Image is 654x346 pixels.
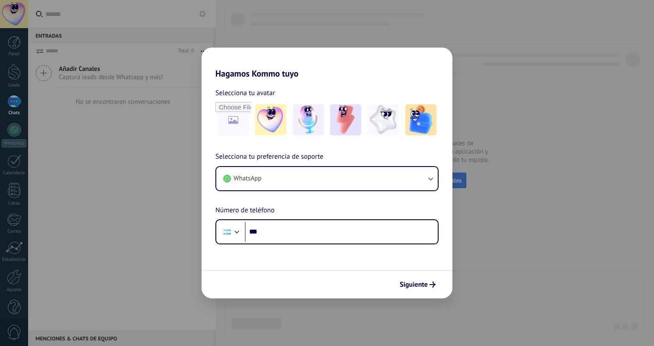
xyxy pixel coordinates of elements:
span: Número de teléfono [215,205,275,216]
span: Siguiente [400,282,428,288]
div: Argentina: + 54 [219,223,235,241]
h2: Hagamos Kommo tuyo [202,48,452,79]
button: WhatsApp [216,167,438,190]
span: Selecciona tu preferencia de soporte [215,151,324,163]
img: -2.jpeg [293,104,324,135]
img: -1.jpeg [255,104,286,135]
img: -3.jpeg [330,104,361,135]
img: -4.jpeg [368,104,399,135]
button: Siguiente [396,277,439,292]
span: Selecciona tu avatar [215,87,275,99]
img: -5.jpeg [405,104,436,135]
span: WhatsApp [234,174,261,183]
